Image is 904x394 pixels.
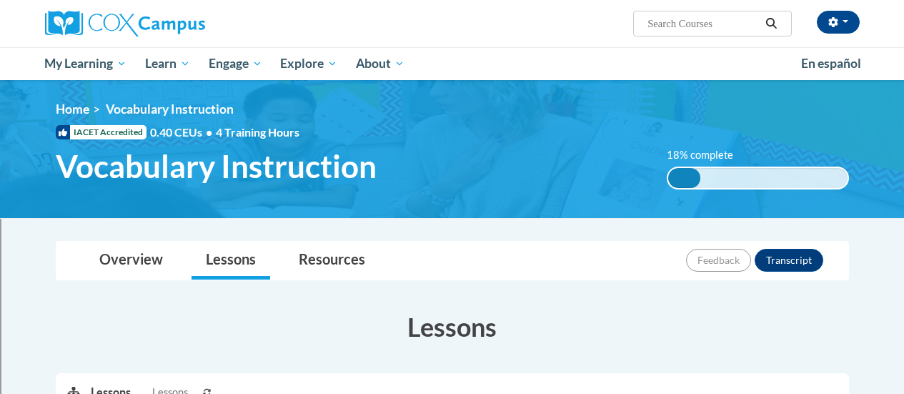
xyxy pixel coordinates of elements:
label: 18% complete [667,147,749,163]
span: Vocabulary Instruction [106,102,234,117]
div: 18% complete [668,168,700,188]
span: Vocabulary Instruction [56,147,377,185]
button: Search [760,15,782,32]
span: 4 Training Hours [216,125,299,139]
span: About [356,55,404,72]
input: Search Courses [646,15,760,32]
a: My Learning [36,47,136,80]
a: Explore [271,47,347,80]
a: Learn [136,47,199,80]
span: Engage [209,55,262,72]
span: Learn [145,55,190,72]
span: 0.40 CEUs [150,124,216,140]
a: Home [56,102,89,117]
div: Main menu [34,47,870,80]
span: IACET Accredited [56,125,146,139]
span: • [206,125,212,139]
img: Cox Campus [45,11,205,36]
a: Cox Campus [45,11,302,36]
span: Explore [280,55,337,72]
span: En español [801,56,861,71]
button: Account Settings [817,11,860,34]
a: Engage [199,47,272,80]
a: About [347,47,414,80]
span: My Learning [44,55,126,72]
a: En español [792,49,870,79]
